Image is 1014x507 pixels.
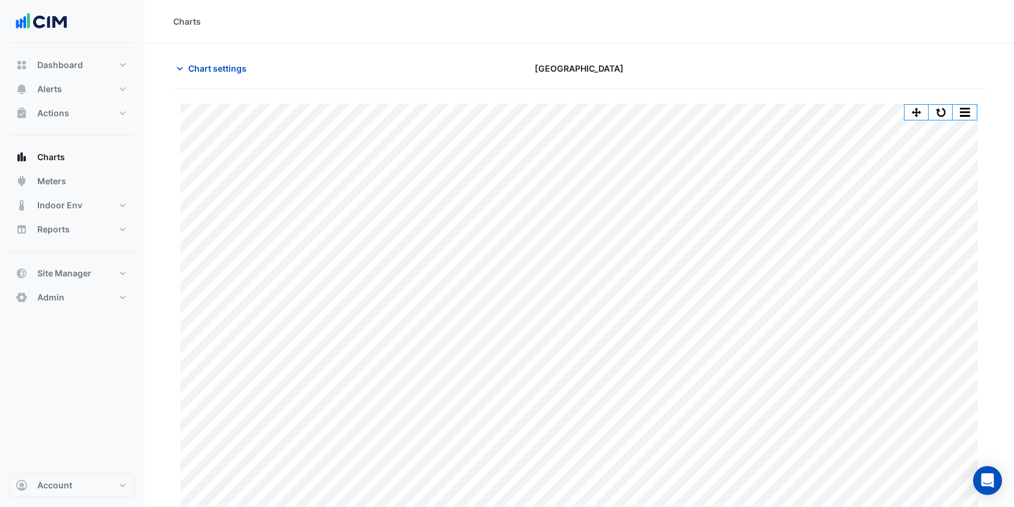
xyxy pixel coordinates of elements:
[37,479,72,491] span: Account
[37,151,65,163] span: Charts
[929,105,953,120] button: Reset
[16,223,28,235] app-icon: Reports
[10,53,135,77] button: Dashboard
[16,59,28,71] app-icon: Dashboard
[37,267,91,279] span: Site Manager
[10,217,135,241] button: Reports
[16,151,28,163] app-icon: Charts
[37,223,70,235] span: Reports
[535,62,624,75] span: [GEOGRAPHIC_DATA]
[953,105,977,120] button: More Options
[173,15,201,28] div: Charts
[16,267,28,279] app-icon: Site Manager
[37,175,66,187] span: Meters
[37,107,69,119] span: Actions
[37,199,82,211] span: Indoor Env
[37,83,62,95] span: Alerts
[16,107,28,119] app-icon: Actions
[10,193,135,217] button: Indoor Env
[10,261,135,285] button: Site Manager
[16,291,28,303] app-icon: Admin
[10,77,135,101] button: Alerts
[10,101,135,125] button: Actions
[16,83,28,95] app-icon: Alerts
[10,169,135,193] button: Meters
[973,466,1002,495] div: Open Intercom Messenger
[16,199,28,211] app-icon: Indoor Env
[37,291,64,303] span: Admin
[14,10,69,34] img: Company Logo
[10,145,135,169] button: Charts
[10,285,135,309] button: Admin
[10,473,135,497] button: Account
[905,105,929,120] button: Pan
[37,59,83,71] span: Dashboard
[16,175,28,187] app-icon: Meters
[173,58,254,79] button: Chart settings
[188,62,247,75] span: Chart settings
